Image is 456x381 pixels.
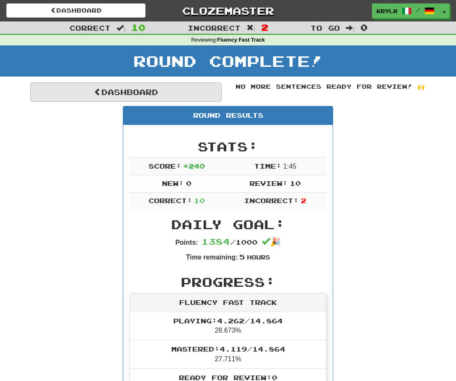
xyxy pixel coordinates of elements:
span: : [346,24,355,32]
span: Correct [69,24,111,32]
span: 10 [131,22,146,32]
span: New: [162,179,184,187]
span: Playing: 4.262 / 14.864 [173,317,283,325]
div: Fluency Fast Track [130,294,326,312]
a: kbylr / [372,3,439,19]
span: / [416,7,420,13]
div: No more sentences ready for review! 🙌 [234,82,426,91]
span: 0 [186,179,191,187]
span: + 240 [183,162,205,170]
span: Incorrect: [244,196,299,204]
span: 0 [361,22,368,32]
span: Score: [148,162,181,170]
strong: Fluency Fast Track [217,37,265,43]
span: 10 [290,179,301,187]
li: 28.673% [130,312,326,341]
span: 5 [239,253,245,261]
span: Correct: [148,196,192,204]
li: 27.711% [130,340,326,369]
span: 2 [261,22,268,32]
span: kbylr [376,7,398,15]
span: Incorrect [188,24,241,32]
strong: Points: [175,239,198,246]
span: To go [310,24,340,32]
span: 1 : 45 [283,163,296,170]
span: / 1000 [201,238,257,246]
span: Review: [249,179,288,187]
h2: Daily Goal: [130,217,326,231]
span: 1384 [201,236,230,246]
span: : [117,24,126,32]
h1: Round Complete! [3,53,453,69]
a: Dashboard [30,82,222,102]
a: Dashboard [6,3,146,18]
span: : [247,24,256,32]
h2: Stats: [130,140,326,153]
span: Mastered: 4.119 / 14.864 [171,345,285,353]
span: 10 [194,196,205,204]
h2: Progress: [130,275,326,289]
span: Time: [254,162,281,170]
div: Round Results [123,106,333,125]
a: Clozemaster [158,3,297,18]
small: Hours [247,254,270,261]
span: 🎉 [262,237,281,246]
span: 2 [301,196,306,204]
strong: Time remaining: [186,254,238,261]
